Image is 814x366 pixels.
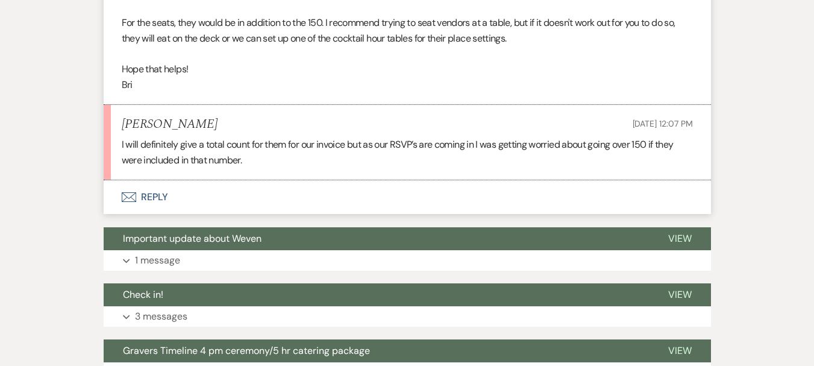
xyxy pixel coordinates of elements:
p: I will definitely give a total count for them for our invoice but as our RSVP’s are coming in I w... [122,137,693,168]
span: Important update about Weven [123,232,261,245]
p: Bri [122,77,693,93]
span: Check in! [123,288,163,301]
span: Gravers Timeline 4 pm ceremony/5 hr catering package [123,344,370,357]
p: 3 messages [135,309,187,324]
span: View [668,288,692,301]
span: [DATE] 12:07 PM [633,118,693,129]
button: 1 message [104,250,711,271]
span: View [668,344,692,357]
button: Important update about Weven [104,227,649,250]
p: 1 message [135,253,180,268]
button: 3 messages [104,306,711,327]
h5: [PERSON_NAME] [122,117,218,132]
button: View [649,227,711,250]
button: View [649,339,711,362]
p: For the seats, they would be in addition to the 150. I recommend trying to seat vendors at a tabl... [122,15,693,46]
p: Hope that helps! [122,62,693,77]
button: Check in! [104,283,649,306]
button: Reply [104,180,711,214]
button: Gravers Timeline 4 pm ceremony/5 hr catering package [104,339,649,362]
span: View [668,232,692,245]
button: View [649,283,711,306]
